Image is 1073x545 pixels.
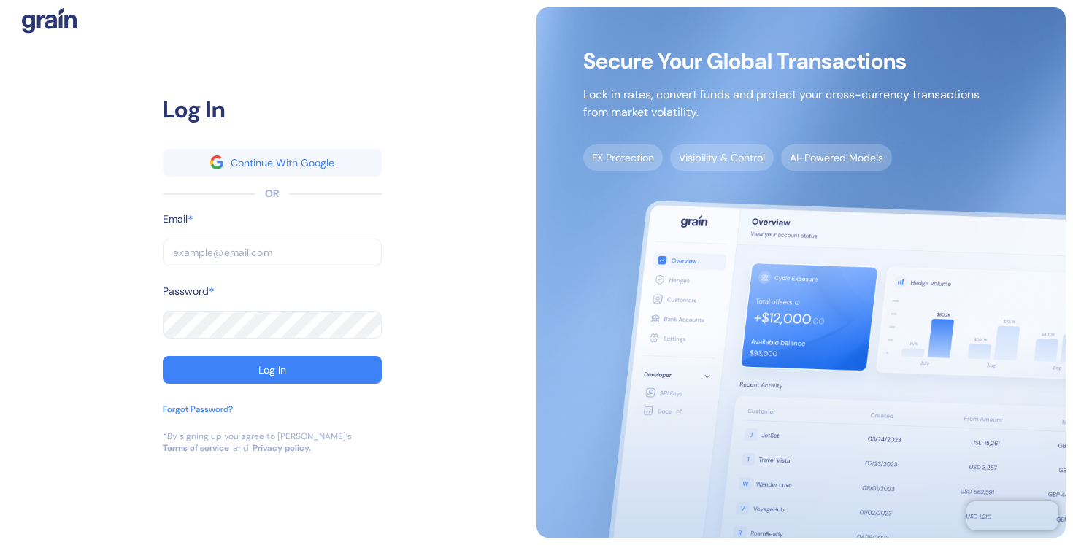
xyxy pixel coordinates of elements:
a: Privacy policy. [253,442,311,454]
div: and [233,442,249,454]
input: example@email.com [163,239,382,266]
span: AI-Powered Models [781,144,892,171]
label: Email [163,212,188,227]
div: *By signing up you agree to [PERSON_NAME]’s [163,430,352,442]
span: Visibility & Control [670,144,774,171]
div: Log In [163,92,382,127]
div: Forgot Password? [163,403,233,416]
button: Forgot Password? [163,403,233,430]
button: Log In [163,356,382,384]
button: googleContinue With Google [163,149,382,177]
div: Continue With Google [231,158,334,168]
a: Terms of service [163,442,229,454]
iframe: Chatra live chat [966,501,1058,530]
span: Secure Your Global Transactions [583,54,980,69]
p: Lock in rates, convert funds and protect your cross-currency transactions from market volatility. [583,86,980,121]
img: google [210,155,223,169]
span: FX Protection [583,144,663,171]
label: Password [163,284,209,299]
div: Log In [258,365,286,375]
div: OR [265,186,279,201]
img: logo [22,7,77,34]
img: signup-main-image [536,7,1066,538]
